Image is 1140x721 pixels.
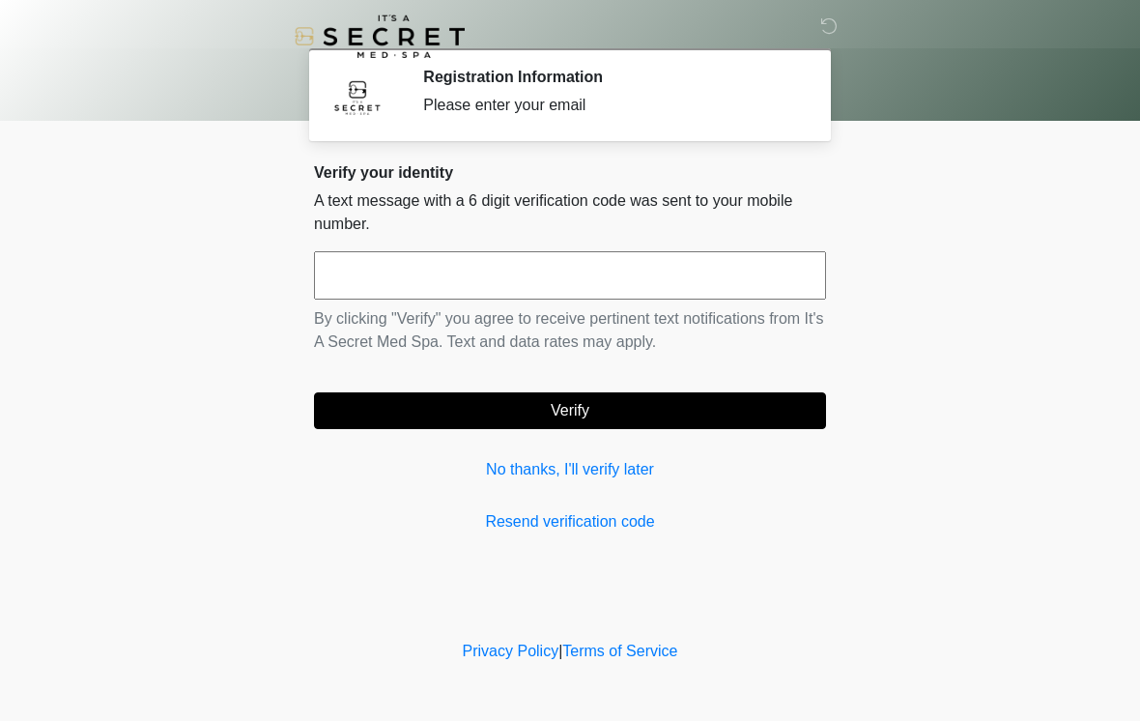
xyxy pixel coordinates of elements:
a: Privacy Policy [463,643,559,659]
button: Verify [314,392,826,429]
h2: Registration Information [423,68,797,86]
p: A text message with a 6 digit verification code was sent to your mobile number. [314,189,826,236]
a: Resend verification code [314,510,826,534]
p: By clicking "Verify" you agree to receive pertinent text notifications from It's A Secret Med Spa... [314,307,826,354]
img: Agent Avatar [328,68,386,126]
img: It's A Secret Med Spa Logo [295,14,465,58]
h2: Verify your identity [314,163,826,182]
div: Please enter your email [423,94,797,117]
a: Terms of Service [562,643,677,659]
a: | [558,643,562,659]
a: No thanks, I'll verify later [314,458,826,481]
